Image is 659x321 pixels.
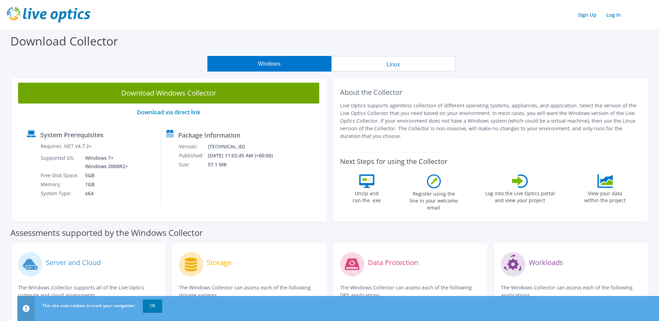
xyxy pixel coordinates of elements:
[207,142,282,151] td: [TECHNICAL_ID]
[40,180,80,189] td: Memory:
[18,83,319,104] a: Download Windows Collector
[485,188,555,204] label: Log into the Live Optics portal and view your project
[207,259,231,266] label: Storage
[580,188,630,204] label: View your data within the project
[340,88,641,97] h2: About the Collector
[207,56,331,72] button: Windows
[331,56,455,72] button: Linux
[207,160,282,169] td: 57.1 MB
[10,33,118,49] label: Download Collector
[179,284,319,299] p: The Windows Collector can assess each of the following storage systems.
[340,157,447,166] label: Next Steps for using the Collector
[207,151,282,160] td: [DATE] 11:02:45 AM (+00:00)
[80,180,129,189] td: 1GB
[40,131,104,138] label: System Prerequisites
[42,303,135,308] span: This site uses cookies to track your navigation.
[179,151,207,160] td: Published:
[408,188,460,211] label: Register using the line in your welcome email
[340,102,641,140] p: Live Optics supports agentless collection of different operating systems, appliances, and applica...
[179,142,207,151] td: Version:
[501,284,641,299] p: The Windows Collector can assess each of the following applications.
[41,143,92,150] label: Requires .NET V4.7.2+
[46,259,101,266] label: Server and Cloud
[40,154,80,171] td: Supported OS:
[80,189,129,198] td: x64
[179,160,207,169] td: Size:
[178,132,240,139] label: Package Information
[603,10,624,20] a: Log In
[575,10,600,20] a: Sign Up
[137,108,200,116] a: Download via direct link
[40,171,80,180] td: Free Disk Space:
[143,299,162,312] a: OK
[351,188,383,204] label: Unzip and run the .exe
[7,7,90,23] img: live_optics_svg.svg
[80,171,129,180] td: 5GB
[340,284,480,299] p: The Windows Collector can assess each of the following DPS applications.
[368,259,418,266] label: Data Protection
[529,259,563,266] label: Workloads
[18,284,158,299] p: The Windows Collector supports all of the Live Optics compute and cloud assessments.
[40,189,80,198] td: System Type:
[10,229,203,236] label: Assessments supported by the Windows Collector
[80,154,129,171] td: Windows 7+ Windows 2008R2+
